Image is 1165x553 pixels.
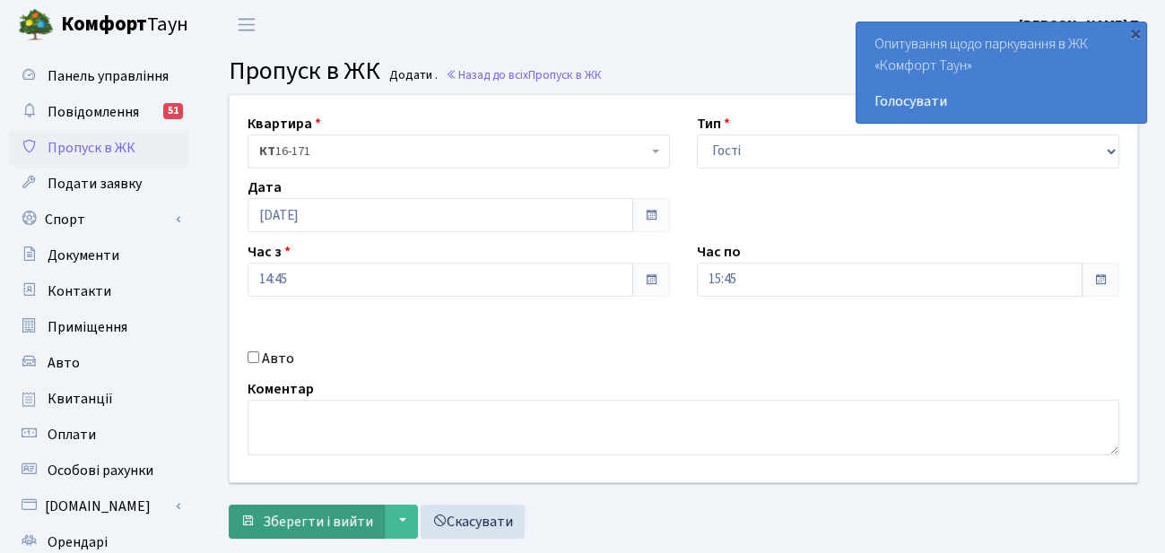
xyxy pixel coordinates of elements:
[48,532,108,552] span: Орендарі
[9,94,188,130] a: Повідомлення51
[48,66,169,86] span: Панель управління
[48,174,142,194] span: Подати заявку
[48,461,153,480] span: Особові рахунки
[48,317,127,337] span: Приміщення
[229,505,385,539] button: Зберегти і вийти
[9,417,188,453] a: Оплати
[48,246,119,265] span: Документи
[9,202,188,238] a: Спорт
[9,345,188,381] a: Авто
[248,241,291,263] label: Час з
[262,348,294,369] label: Авто
[421,505,525,539] a: Скасувати
[9,166,188,202] a: Подати заявку
[386,68,438,83] small: Додати .
[48,389,113,409] span: Квитанції
[18,7,54,43] img: logo.png
[446,66,602,83] a: Назад до всіхПропуск в ЖК
[163,103,183,119] div: 51
[9,58,188,94] a: Панель управління
[9,488,188,524] a: [DOMAIN_NAME]
[61,10,147,39] b: Комфорт
[9,273,188,309] a: Контакти
[229,53,380,89] span: Пропуск в ЖК
[9,130,188,166] a: Пропуск в ЖК
[48,102,139,122] span: Повідомлення
[9,238,188,273] a: Документи
[259,143,648,160] span: <b>КТ</b>&nbsp;&nbsp;&nbsp;&nbsp;16-171
[263,512,373,531] span: Зберегти і вийти
[61,10,188,40] span: Таун
[874,91,1128,112] a: Голосувати
[224,10,269,39] button: Переключити навігацію
[248,177,282,198] label: Дата
[1126,24,1144,42] div: ×
[697,241,741,263] label: Час по
[9,309,188,345] a: Приміщення
[48,353,80,373] span: Авто
[248,113,321,134] label: Квартира
[1019,15,1143,35] b: [PERSON_NAME] П.
[248,134,670,168] span: <b>КТ</b>&nbsp;&nbsp;&nbsp;&nbsp;16-171
[1019,14,1143,36] a: [PERSON_NAME] П.
[528,66,602,83] span: Пропуск в ЖК
[9,381,188,417] a: Квитанції
[856,22,1146,123] div: Опитування щодо паркування в ЖК «Комфорт Таун»
[48,425,96,445] span: Оплати
[259,143,275,160] b: КТ
[697,113,730,134] label: Тип
[48,281,111,301] span: Контакти
[248,378,314,400] label: Коментар
[48,138,135,158] span: Пропуск в ЖК
[9,453,188,488] a: Особові рахунки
